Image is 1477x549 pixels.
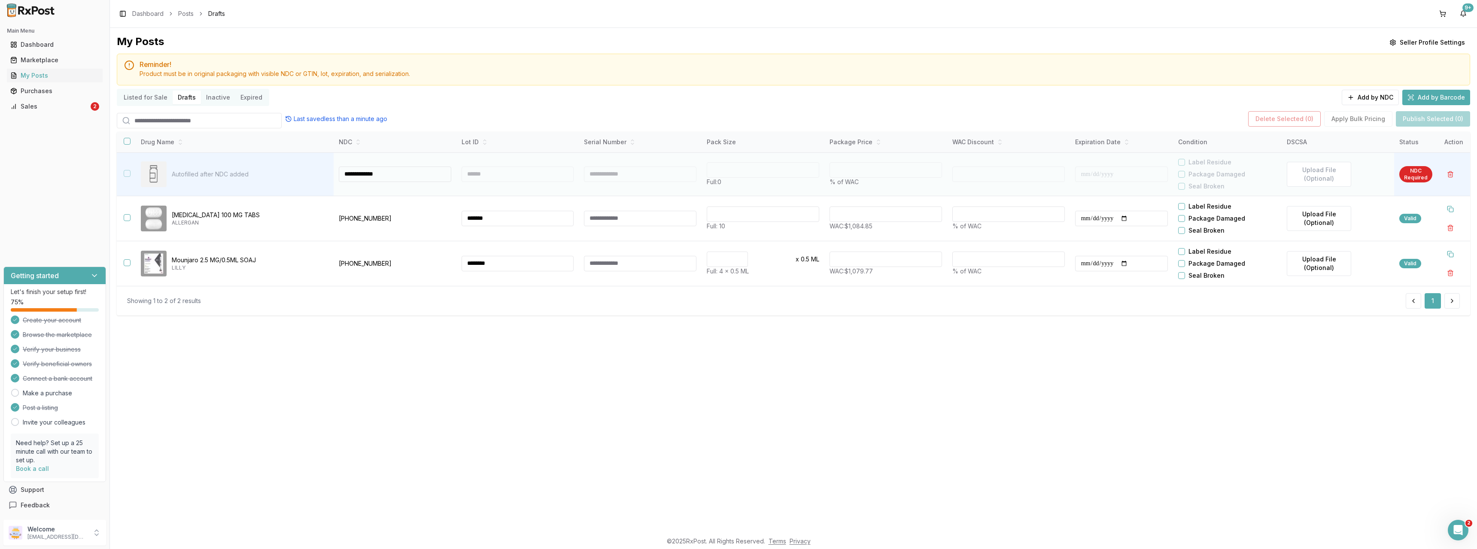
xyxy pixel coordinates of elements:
[1188,259,1245,268] label: Package Damaged
[1443,201,1458,217] button: Duplicate
[1437,132,1470,152] th: Action
[178,9,194,18] a: Posts
[830,178,859,185] span: % of WAC
[7,27,103,34] h2: Main Menu
[16,465,49,472] a: Book a call
[1188,226,1225,235] label: Seal Broken
[1188,247,1231,256] label: Label Residue
[339,214,451,223] p: [PHONE_NUMBER]
[3,53,106,67] button: Marketplace
[7,83,103,99] a: Purchases
[1188,271,1225,280] label: Seal Broken
[172,170,327,179] p: Autofilled after NDC added
[3,497,106,513] button: Feedback
[27,525,87,534] p: Welcome
[172,264,327,271] p: LILLY
[23,316,81,325] span: Create your account
[1465,520,1472,527] span: 2
[172,211,327,219] p: [MEDICAL_DATA] 100 MG TABS
[7,99,103,114] a: Sales2
[23,331,92,339] span: Browse the marketplace
[830,267,873,275] span: WAC: $1,079.77
[952,267,982,275] span: % of WAC
[3,3,58,17] img: RxPost Logo
[21,501,50,510] span: Feedback
[117,35,164,50] div: My Posts
[3,69,106,82] button: My Posts
[27,534,87,540] p: [EMAIL_ADDRESS][DOMAIN_NAME]
[1173,132,1282,152] th: Condition
[140,70,1463,78] div: Product must be in original packaging with visible NDC or GTIN, lot, expiration, and serialization.
[1462,3,1474,12] div: 9+
[10,102,89,111] div: Sales
[1443,167,1458,182] button: Delete
[1188,202,1231,211] label: Label Residue
[141,251,167,276] img: Mounjaro 2.5 MG/0.5ML SOAJ
[1443,220,1458,236] button: Delete
[1188,214,1245,223] label: Package Damaged
[1399,166,1432,182] div: NDC Required
[1443,246,1458,262] button: Duplicate
[173,91,201,104] button: Drafts
[172,219,327,226] p: ALLERGAN
[10,71,99,80] div: My Posts
[707,178,721,185] span: Full: 0
[1425,293,1441,309] button: 1
[339,138,451,146] div: NDC
[23,345,81,354] span: Verify your business
[23,418,85,427] a: Invite your colleagues
[10,56,99,64] div: Marketplace
[3,38,106,52] button: Dashboard
[707,267,749,275] span: Full: 4 x 0.5 ML
[952,222,982,230] span: % of WAC
[830,138,942,146] div: Package Price
[7,37,103,52] a: Dashboard
[172,256,327,264] p: Mounjaro 2.5 MG/0.5ML SOAJ
[702,132,824,152] th: Pack Size
[1287,206,1351,231] label: Upload File (Optional)
[141,206,167,231] img: Ubrelvy 100 MG TABS
[11,298,24,306] span: 75 %
[796,255,799,264] p: x
[11,288,99,296] p: Let's finish your setup first!
[201,91,235,104] button: Inactive
[235,91,267,104] button: Expired
[1394,132,1437,152] th: Status
[23,374,92,383] span: Connect a bank account
[1342,90,1399,105] button: Add by NDC
[1287,251,1351,276] label: Upload File (Optional)
[141,161,167,187] img: Drug Image
[1075,138,1168,146] div: Expiration Date
[127,297,201,305] div: Showing 1 to 2 of 2 results
[1282,132,1394,152] th: DSCSA
[1399,214,1421,223] div: Valid
[790,537,811,545] a: Privacy
[10,40,99,49] div: Dashboard
[16,439,94,464] p: Need help? Set up a 25 minute call with our team to set up.
[1443,265,1458,281] button: Delete
[1188,182,1225,191] label: Seal Broken
[7,52,103,68] a: Marketplace
[132,9,225,18] nav: breadcrumb
[11,270,59,281] h3: Getting started
[3,84,106,98] button: Purchases
[1287,162,1351,187] button: Upload File (Optional)
[23,389,72,397] a: Make a purchase
[9,526,22,540] img: User avatar
[140,61,1463,68] h5: Reminder!
[1188,170,1245,179] label: Package Damaged
[23,403,58,412] span: Post a listing
[1456,7,1470,21] button: 9+
[3,482,106,497] button: Support
[1402,90,1470,105] button: Add by Barcode
[23,360,92,368] span: Verify beneficial owners
[141,138,327,146] div: Drug Name
[801,255,809,264] p: 0.5
[91,102,99,111] div: 2
[462,138,574,146] div: Lot ID
[208,9,225,18] span: Drafts
[769,537,786,545] a: Terms
[811,255,819,264] p: ML
[830,222,872,230] span: WAC: $1,084.85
